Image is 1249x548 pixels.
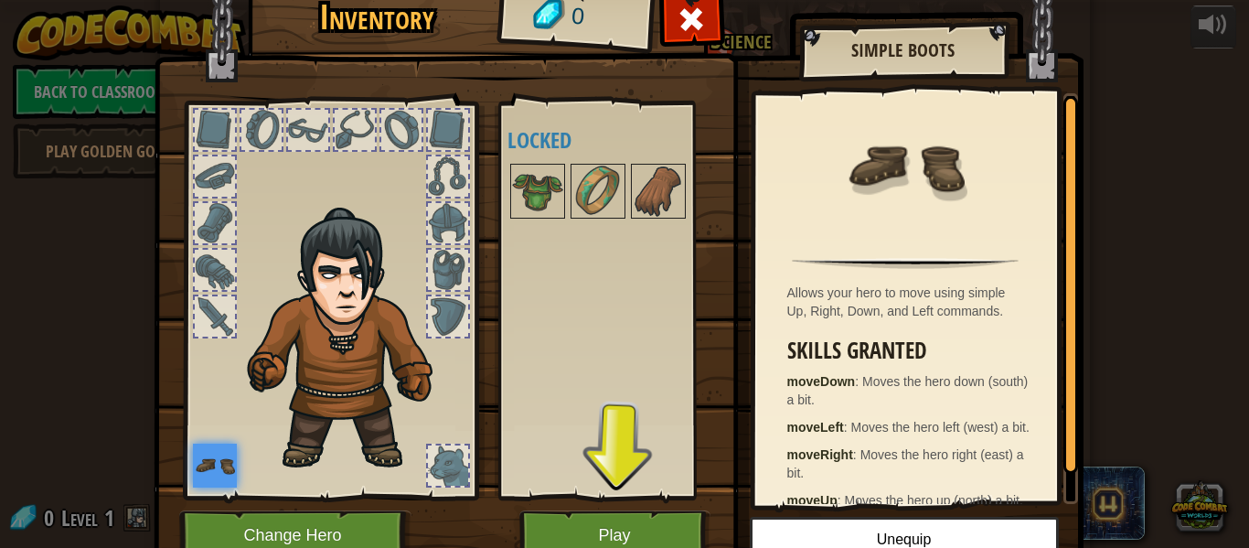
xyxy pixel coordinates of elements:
div: Allows your hero to move using simple Up, Right, Down, and Left commands. [787,284,1033,320]
img: portrait.png [512,166,563,217]
span: Moves the hero right (east) a bit. [787,447,1024,480]
h4: Locked [507,128,723,152]
h3: Skills Granted [787,338,1033,363]
img: hr.png [792,258,1018,269]
img: portrait.png [193,444,237,488]
span: : [853,447,860,462]
span: Moves the hero left (west) a bit. [851,420,1030,435]
strong: moveDown [787,374,856,389]
img: portrait.png [572,166,624,217]
span: : [855,374,862,389]
strong: moveRight [787,447,853,462]
strong: moveUp [787,493,838,508]
img: portrait.png [633,166,684,217]
span: Moves the hero down (south) a bit. [787,374,1029,407]
span: : [838,493,845,508]
strong: moveLeft [787,420,844,435]
span: Moves the hero up (north) a bit. [845,493,1023,508]
img: portrait.png [846,107,965,226]
h2: Simple Boots [817,40,989,60]
img: hair_2.png [239,207,463,473]
span: : [844,420,851,435]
